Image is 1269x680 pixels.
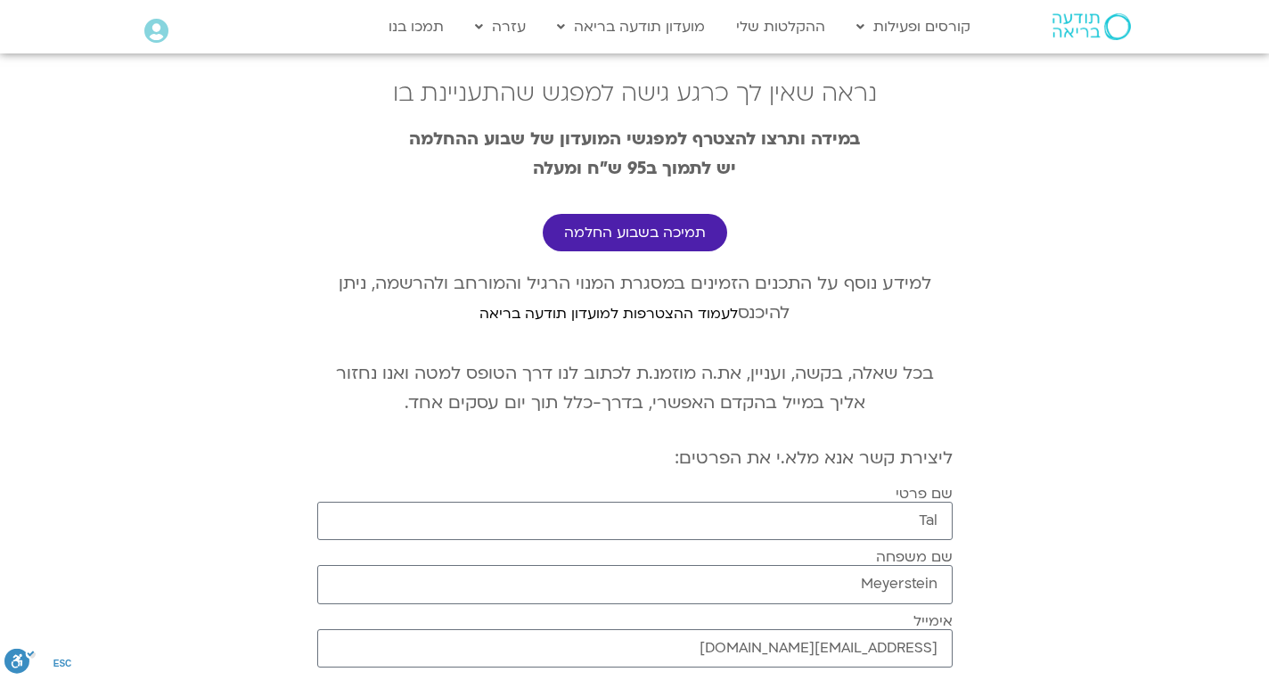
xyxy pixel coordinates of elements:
h2: נראה שאין לך כרגע גישה למפגש שהתעניינת בו [317,80,953,107]
p: בכל שאלה, בקשה, ועניין, את.ה מוזמנ.ת לכתוב לנו דרך הטופס למטה ואנו נחזור אליך במייל בהקדם האפשרי,... [317,359,953,418]
label: שם משפחה [876,549,953,565]
h2: ליצירת קשר אנא מלא.י את הפרטים: [317,448,953,468]
a: תמיכה בשבוע החלמה [543,214,727,251]
img: תודעה בריאה [1052,13,1131,40]
span: תמיכה בשבוע החלמה [564,225,706,241]
label: שם פרטי [896,486,953,502]
a: ההקלטות שלי [727,10,834,44]
input: אימייל [317,629,953,668]
strong: במידה ותרצו להצטרף למפגשי המועדון של שבוע ההחלמה יש לתמוך ב95 ש״ח ומעלה [409,127,860,180]
label: אימייל [913,613,953,629]
a: תמכו בנו [380,10,453,44]
p: למידע נוסף על התכנים הזמינים במסגרת המנוי הרגיל והמורחב ולהרשמה, ניתן להיכנס [317,269,953,328]
input: שם פרטי [317,502,953,540]
a: קורסים ופעילות [847,10,979,44]
a: מועדון תודעה בריאה [548,10,714,44]
a: לעמוד ההצטרפות למועדון תודעה בריאה [479,304,738,324]
a: עזרה [466,10,535,44]
input: שם משפחה [317,565,953,603]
